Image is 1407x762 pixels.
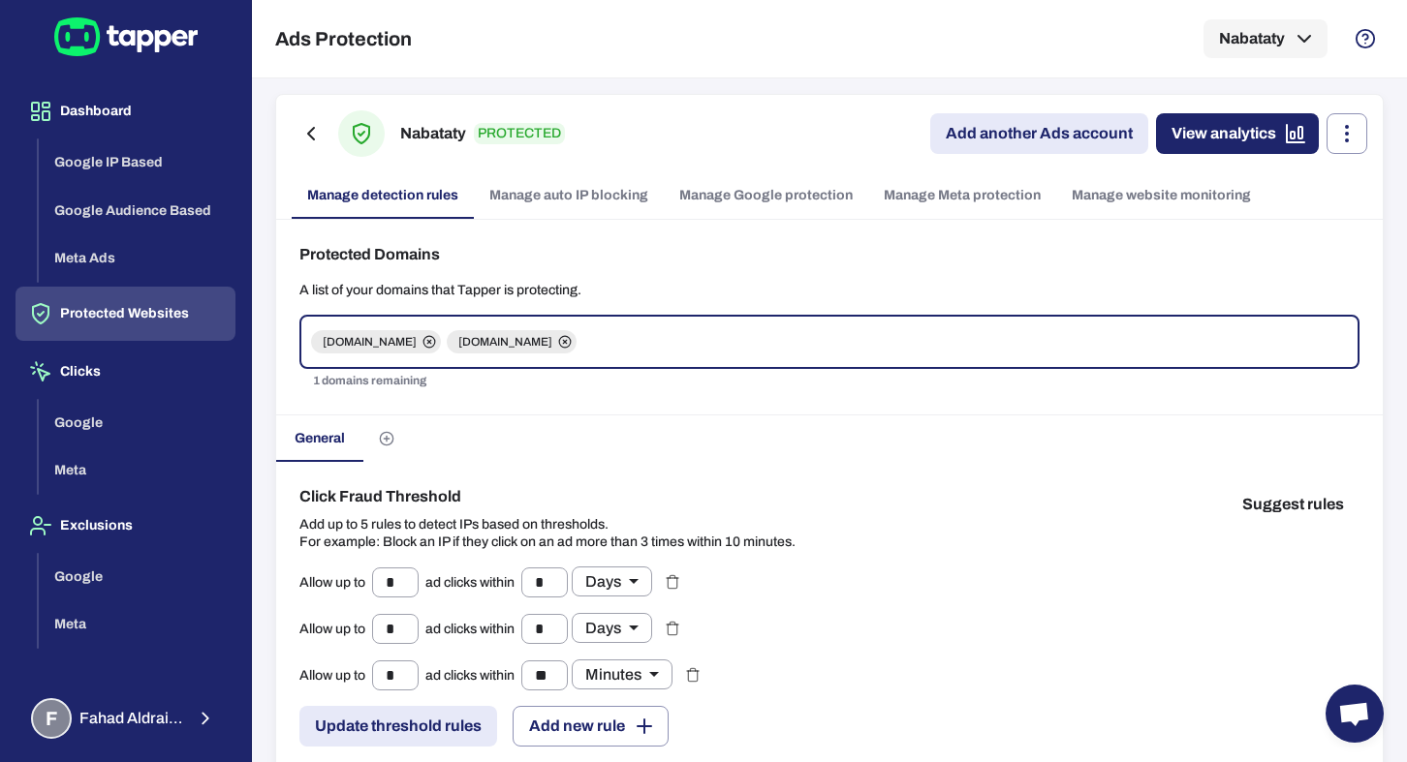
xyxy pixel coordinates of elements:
button: FFahad Aldraiaan [16,690,235,747]
a: Exclusions [16,516,235,533]
a: Google Audience Based [39,200,235,217]
a: Protected Websites [16,304,235,320]
h6: Protected Domains [299,243,1360,266]
span: General [295,430,345,447]
button: Dashboard [16,84,235,138]
button: Google IP Based [39,138,235,187]
button: Update threshold rules [299,706,497,747]
button: Create custom rules for another ad account [363,415,410,462]
a: Manage Google protection [664,172,868,219]
div: Minutes [572,659,672,689]
a: Manage detection rules [292,172,474,219]
button: Meta [39,446,235,495]
a: Clicks [16,362,235,379]
div: [DOMAIN_NAME] [447,330,577,353]
h6: Nabataty [400,122,466,145]
a: Open chat [1326,685,1384,743]
div: Days [572,613,652,643]
div: [DOMAIN_NAME] [311,330,441,353]
button: Suggest rules [1227,485,1360,524]
p: PROTECTED [474,123,565,144]
button: Meta [39,600,235,649]
a: Manage auto IP blocking [474,172,664,219]
a: Meta [39,461,235,477]
button: Nabataty [1204,19,1328,58]
div: Allow up to ad clicks within [299,613,652,644]
span: Fahad Aldraiaan [79,709,183,728]
button: Google [39,553,235,601]
h6: Click Fraud Threshold [299,485,796,508]
p: A list of your domains that Tapper is protecting. [299,282,1360,299]
div: F [31,698,72,739]
div: Allow up to ad clicks within [299,659,672,690]
div: Allow up to ad clicks within [299,566,652,597]
a: View analytics [1156,113,1319,154]
a: Manage Meta protection [868,172,1056,219]
button: Meta Ads [39,234,235,283]
a: Google [39,566,235,583]
button: Protected Websites [16,287,235,341]
p: 1 domains remaining [313,372,1346,391]
span: [DOMAIN_NAME] [311,334,428,350]
a: Google [39,412,235,429]
button: Clicks [16,345,235,399]
button: Exclusions [16,499,235,553]
a: Meta [39,615,235,631]
p: Add up to 5 rules to detect IPs based on thresholds. For example: Block an IP if they click on an... [299,516,796,551]
div: Days [572,566,652,596]
button: Google [39,399,235,447]
a: Manage website monitoring [1056,172,1266,219]
button: Add new rule [513,706,669,747]
a: Add another Ads account [930,113,1148,154]
a: Google IP Based [39,153,235,169]
span: [DOMAIN_NAME] [447,334,564,350]
a: Dashboard [16,102,235,118]
button: Google Audience Based [39,187,235,235]
a: Meta Ads [39,249,235,265]
h5: Ads Protection [275,27,412,50]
